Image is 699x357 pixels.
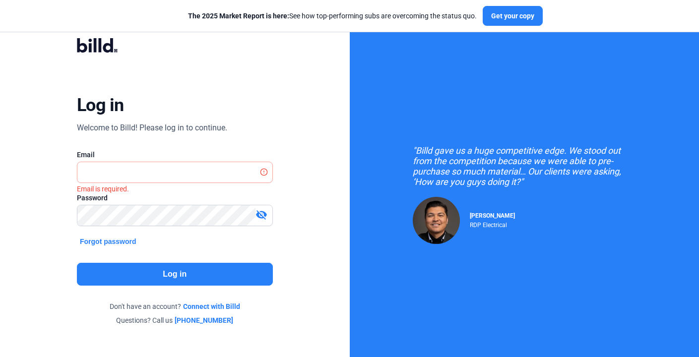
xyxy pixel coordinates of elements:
[77,193,273,203] div: Password
[77,315,273,325] div: Questions? Call us
[255,209,267,221] mat-icon: visibility_off
[470,219,515,229] div: RDP Electrical
[483,6,543,26] button: Get your copy
[77,150,273,160] div: Email
[77,263,273,286] button: Log in
[77,301,273,311] div: Don't have an account?
[175,315,233,325] a: [PHONE_NUMBER]
[183,301,240,311] a: Connect with Billd
[413,145,636,187] div: "Billd gave us a huge competitive edge. We stood out from the competition because we were able to...
[77,236,139,247] button: Forgot password
[188,12,289,20] span: The 2025 Market Report is here:
[470,212,515,219] span: [PERSON_NAME]
[413,197,460,244] img: Raul Pacheco
[77,185,129,193] i: Email is required.
[188,11,477,21] div: See how top-performing subs are overcoming the status quo.
[77,122,227,134] div: Welcome to Billd! Please log in to continue.
[77,94,124,116] div: Log in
